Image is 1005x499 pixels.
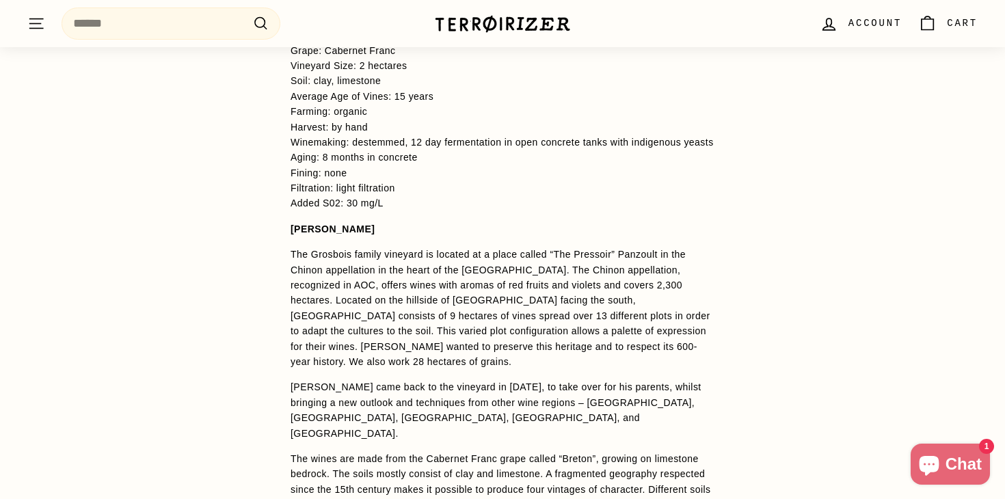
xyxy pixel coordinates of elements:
span: Situé sur les hauts du coteau de Chinon face au midi, le Domaine GROSBOIS se développe sur 9 hect... [291,295,710,336]
span: Le vin est élaboré à partir du cépage Cabernet Franc dit « Breton », exposé sur une roche mère ca... [291,453,699,479]
span: Nicolas a souhaité conserver ce patrimoine et d’en respecter son histoire vieille de 600 ans. [291,341,697,367]
strong: [PERSON_NAME] [291,224,375,234]
p: [PERSON_NAME] came back to the vineyard in [DATE], to take over for his parents, whilst bringing ... [291,379,714,441]
span: Les sols sont soit argilo calcaire soit argilo-siliceux, la profondeur varie de 30 cm à 3,5 m en ... [332,468,546,479]
span: Ce parcellaire varié permet une palette d’expression des vins avec leur caractère, et de dévoiler... [291,325,706,351]
a: Account [812,3,910,44]
inbox-online-store-chat: Shopify online store chat [907,444,994,488]
span: Nous travaillons aussi 28 hectares de céréales et 4 ha de prairie ou 4 vaches sont installées. [349,356,511,367]
span: L’appellation Chinon reconnue en AOC nous offre des vins aux arômes de fruits rouges et de violet... [291,265,682,306]
span: Propriété Familiale, le vignoble Grosbois est situé au lieu dit « Le Pressoir » à Panzoult dans l... [291,224,375,234]
span: Account [848,16,902,31]
p: The Grosbois family vineyard is located at a place called “The Pressoir” Panzoult in the Chinon a... [291,247,714,369]
span: Cart [947,16,978,31]
span: Propriété Familiale, le vignoble Grosbois est situé au lieu dit « Le Pressoir » à Panzoult dans l... [291,45,714,209]
span: Une géographie parcellaire respectée depuis le XVème siècle permet de produire quatre cuvées de c... [291,468,705,494]
a: Cart [910,3,986,44]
